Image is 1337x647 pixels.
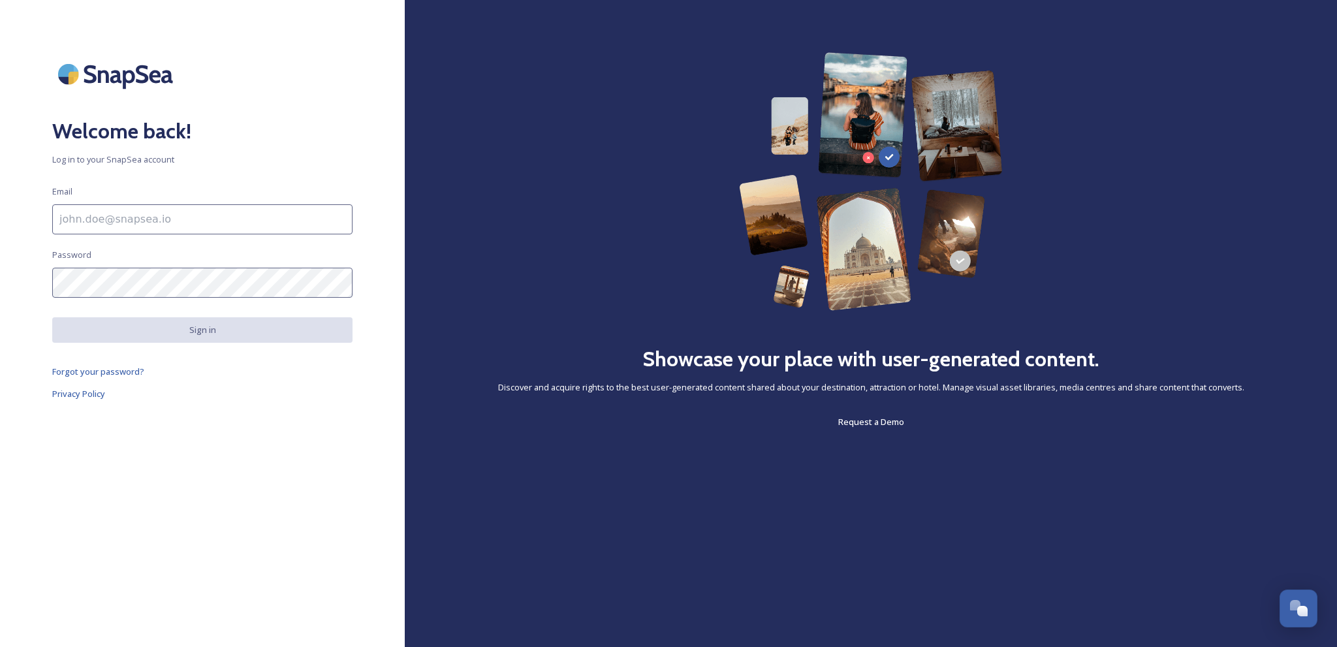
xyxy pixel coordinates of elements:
img: 63b42ca75bacad526042e722_Group%20154-p-800.png [739,52,1003,311]
span: Discover and acquire rights to the best user-generated content shared about your destination, att... [498,381,1244,394]
img: SnapSea Logo [52,52,183,96]
span: Forgot your password? [52,366,144,377]
span: Privacy Policy [52,388,105,400]
a: Privacy Policy [52,386,353,402]
span: Log in to your SnapSea account [52,153,353,166]
a: Request a Demo [838,414,904,430]
span: Email [52,185,72,198]
input: john.doe@snapsea.io [52,204,353,234]
button: Sign in [52,317,353,343]
h2: Showcase your place with user-generated content. [642,343,1099,375]
span: Password [52,249,91,261]
span: Request a Demo [838,416,904,428]
button: Open Chat [1280,590,1317,627]
h2: Welcome back! [52,116,353,147]
a: Forgot your password? [52,364,353,379]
